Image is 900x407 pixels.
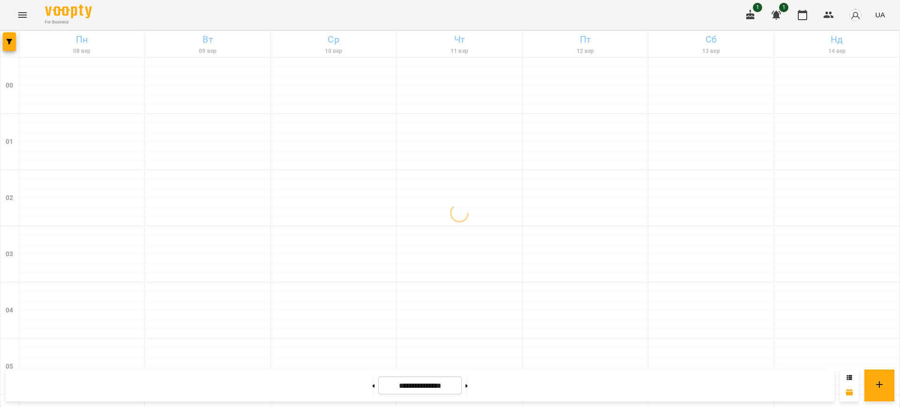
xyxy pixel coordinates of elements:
h6: 03 [6,249,13,259]
h6: 12 вер [524,47,646,56]
span: For Business [45,19,92,25]
button: Menu [11,4,34,26]
h6: Чт [398,32,520,47]
h6: Пн [21,32,143,47]
img: Voopty Logo [45,5,92,18]
h6: 13 вер [650,47,772,56]
h6: 02 [6,193,13,203]
span: 1 [753,3,762,12]
h6: 10 вер [272,47,395,56]
h6: Сб [650,32,772,47]
span: UA [875,10,885,20]
button: UA [871,6,889,23]
h6: 08 вер [21,47,143,56]
span: 1 [779,3,788,12]
h6: Ср [272,32,395,47]
h6: 05 [6,362,13,372]
h6: 04 [6,305,13,316]
h6: 14 вер [776,47,898,56]
h6: Нд [776,32,898,47]
h6: Пт [524,32,646,47]
h6: 01 [6,137,13,147]
h6: 09 вер [146,47,269,56]
h6: 00 [6,81,13,91]
img: avatar_s.png [849,8,862,22]
h6: Вт [146,32,269,47]
h6: 11 вер [398,47,520,56]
